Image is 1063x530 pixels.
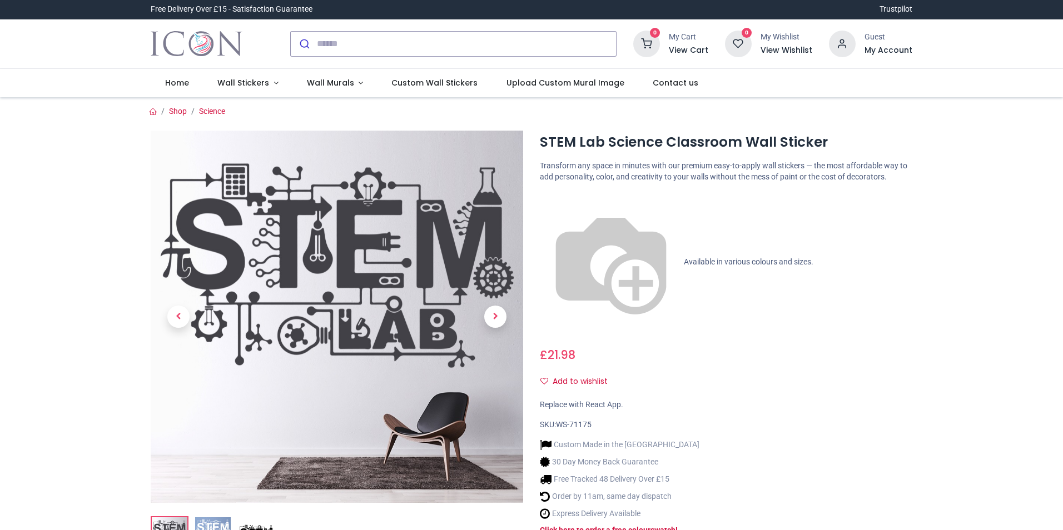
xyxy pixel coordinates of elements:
li: Express Delivery Available [540,508,699,519]
span: Next [484,306,506,328]
span: 21.98 [548,347,575,363]
li: Order by 11am, same day dispatch [540,491,699,502]
a: Trustpilot [880,4,912,15]
img: Icon Wall Stickers [151,28,242,59]
div: Free Delivery Over £15 - Satisfaction Guarantee [151,4,312,15]
a: Wall Murals [292,69,377,98]
h1: STEM Lab Science Classroom Wall Sticker [540,133,912,152]
span: Contact us [653,77,698,88]
a: Science [199,107,225,116]
button: Submit [291,32,317,56]
a: View Cart [669,45,708,56]
a: View Wishlist [761,45,812,56]
li: 30 Day Money Back Guarantee [540,456,699,468]
a: Next [468,186,523,447]
a: Logo of Icon Wall Stickers [151,28,242,59]
sup: 0 [650,28,660,38]
span: Previous [167,306,190,328]
img: color-wheel.png [540,191,682,333]
a: 0 [633,38,660,47]
li: Custom Made in the [GEOGRAPHIC_DATA] [540,439,699,451]
li: Free Tracked 48 Delivery Over £15 [540,473,699,485]
button: Add to wishlistAdd to wishlist [540,372,617,391]
span: Wall Murals [307,77,354,88]
sup: 0 [742,28,752,38]
div: My Wishlist [761,32,812,43]
span: Home [165,77,189,88]
a: Shop [169,107,187,116]
a: 0 [725,38,752,47]
div: Replace with React App. [540,399,912,411]
span: Wall Stickers [217,77,269,88]
img: STEM Lab Science Classroom Wall Sticker [151,131,523,503]
span: Available in various colours and sizes. [684,257,813,266]
span: Upload Custom Mural Image [506,77,624,88]
span: Custom Wall Stickers [391,77,478,88]
a: Wall Stickers [203,69,292,98]
i: Add to wishlist [540,377,548,385]
span: £ [540,347,575,363]
a: Previous [151,186,206,447]
a: My Account [865,45,912,56]
span: WS-71175 [556,420,592,429]
p: Transform any space in minutes with our premium easy-to-apply wall stickers — the most affordable... [540,161,912,182]
div: Guest [865,32,912,43]
div: SKU: [540,419,912,431]
div: My Cart [669,32,708,43]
